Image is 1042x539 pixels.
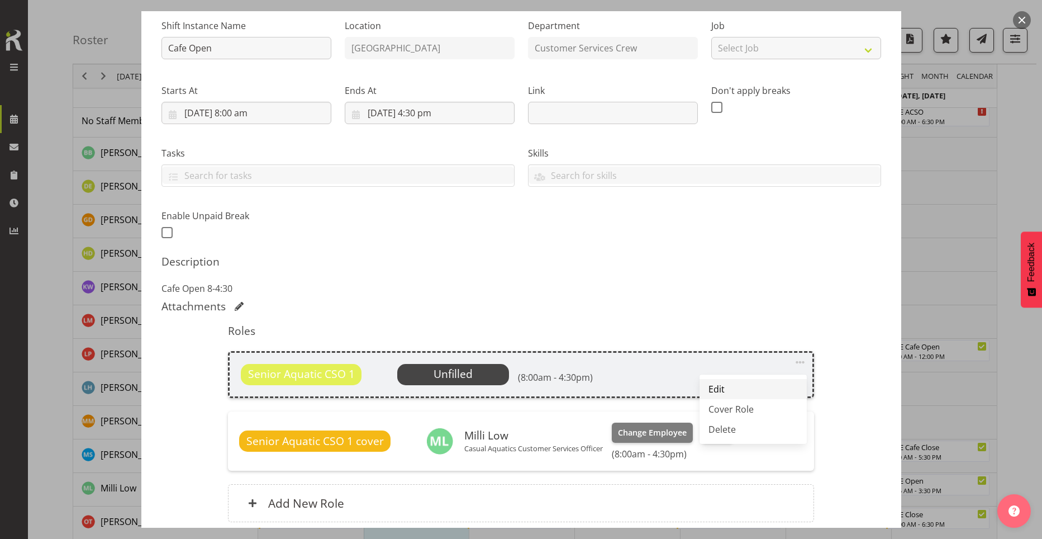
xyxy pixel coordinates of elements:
label: Ends At [345,84,515,97]
p: Cafe Open 8-4:30 [161,282,881,295]
span: Change Employee [618,427,687,439]
h6: (8:00am - 4:30pm) [518,372,593,383]
label: Location [345,19,515,32]
label: Link [528,84,698,97]
button: Change Employee [612,423,693,443]
span: Senior Aquatic CSO 1 cover [246,433,384,450]
label: Shift Instance Name [161,19,331,32]
label: Skills [528,146,881,160]
a: Delete [700,419,807,439]
label: Don't apply breaks [711,84,881,97]
h6: Add New Role [268,496,344,510]
h5: Attachments [161,300,226,313]
label: Starts At [161,84,331,97]
img: milli-low2458.jpg [426,428,453,455]
span: Senior Aquatic CSO 1 [248,366,355,382]
input: Search for tasks [162,167,514,184]
span: Unfilled [434,366,473,381]
a: Cover Role [700,399,807,419]
img: help-xxl-2.png [1008,505,1020,517]
label: Job [711,19,881,32]
h6: (8:00am - 4:30pm) [612,448,732,460]
h5: Roles [228,324,814,338]
input: Search for skills [529,167,881,184]
button: Feedback - Show survey [1021,231,1042,308]
a: Edit [700,379,807,399]
input: Click to select... [161,102,331,124]
h5: Description [161,255,881,268]
label: Tasks [161,146,515,160]
input: Click to select... [345,102,515,124]
h6: Milli Low [464,429,603,442]
label: Department [528,19,698,32]
label: Enable Unpaid Break [161,209,331,223]
span: Feedback [1026,243,1036,282]
input: Shift Instance Name [161,37,331,59]
p: Casual Aquatics Customer Services Officer [464,444,603,453]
